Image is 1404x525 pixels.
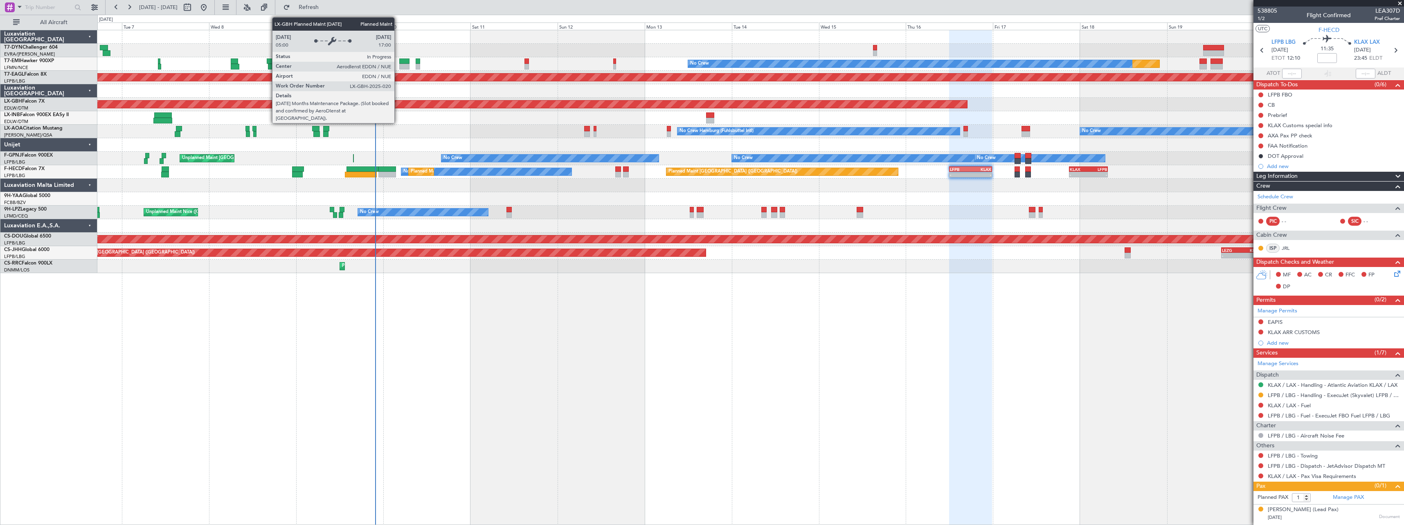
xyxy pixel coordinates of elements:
span: Refresh [292,4,326,10]
div: DOT Approval [1268,153,1303,159]
span: CS-JHH [4,247,22,252]
a: LX-AOACitation Mustang [4,126,63,131]
span: LEA307D [1375,7,1400,15]
div: Unplanned Maint Nice ([GEOGRAPHIC_DATA]) [146,206,243,218]
div: Planned Maint [GEOGRAPHIC_DATA] ([GEOGRAPHIC_DATA]) [66,247,195,259]
a: CS-JHHGlobal 6000 [4,247,49,252]
span: LX-AOA [4,126,23,131]
span: 9H-YAA [4,193,22,198]
div: No Crew [403,166,422,178]
div: KLAX ARR CUSTOMS [1268,329,1320,336]
div: Prebrief [1268,112,1287,119]
span: Pref Charter [1375,15,1400,22]
div: KLAX [971,167,992,172]
div: Sat 18 [1080,22,1167,30]
a: EVRA/[PERSON_NAME] [4,51,55,57]
a: LFPB/LBG [4,159,25,165]
div: FAA Notification [1268,142,1307,149]
a: LFPB / LBG - Aircraft Noise Fee [1268,432,1344,439]
span: F-HECD [1318,26,1339,34]
span: FFC [1345,271,1355,279]
span: ALDT [1377,70,1391,78]
span: [DATE] - [DATE] [139,4,178,11]
div: SIC [1348,217,1361,226]
span: Charter [1256,421,1276,431]
span: Dispatch Checks and Weather [1256,258,1334,267]
span: Permits [1256,296,1276,305]
span: [DATE] [1268,514,1282,521]
span: 23:45 [1354,54,1367,63]
label: Planned PAX [1258,494,1288,502]
div: EAPIS [1268,319,1282,325]
div: KLAX [1070,167,1089,172]
span: KLAX LAX [1354,38,1380,47]
input: --:-- [1282,69,1302,79]
div: Thu 9 [296,22,383,30]
span: ETOT [1271,54,1285,63]
a: LFPB / LBG - Handling - ExecuJet (Skyvalet) LFPB / LBG [1268,392,1400,399]
div: KLAX Customs special info [1268,122,1332,129]
div: - [1222,253,1242,258]
span: (1/7) [1375,348,1386,357]
a: T7-EMIHawker 900XP [4,58,54,63]
span: 11:35 [1321,45,1334,53]
div: LEZG [1222,248,1242,253]
div: Sat 11 [470,22,558,30]
span: F-GPNJ [4,153,22,158]
span: (0/1) [1375,481,1386,490]
div: Sun 12 [558,22,645,30]
a: LFMD/CEQ [4,213,28,219]
a: EDLW/DTM [4,105,28,111]
a: Manage Services [1258,360,1298,368]
span: Flight Crew [1256,204,1287,213]
a: EDLW/DTM [4,119,28,125]
a: LFPB / LBG - Dispatch - JetAdvisor Dispatch MT [1268,462,1385,469]
span: LFPB LBG [1271,38,1296,47]
a: LFPB / LBG - Fuel - ExecuJet FBO Fuel LFPB / LBG [1268,412,1390,419]
div: ISP [1266,244,1280,253]
a: T7-EAGLFalcon 8X [4,72,47,77]
span: (0/2) [1375,295,1386,304]
span: ELDT [1369,54,1382,63]
div: Add new [1267,163,1400,170]
a: LFPB/LBG [4,240,25,246]
span: Others [1256,441,1274,451]
div: Thu 16 [906,22,993,30]
span: CR [1325,271,1332,279]
div: No Crew [443,152,462,164]
span: Crew [1256,182,1270,191]
span: T7-DYN [4,45,22,50]
div: Sun 19 [1167,22,1254,30]
div: Tue 7 [122,22,209,30]
a: DNMM/LOS [4,267,29,273]
div: PIC [1266,217,1280,226]
button: All Aircraft [9,16,89,29]
span: FP [1368,271,1375,279]
div: No Crew Hamburg (Fuhlsbuttel Intl) [679,125,754,137]
div: No Crew [360,206,379,218]
a: LFMN/NCE [4,65,28,71]
div: Tue 14 [732,22,819,30]
a: F-HECDFalcon 7X [4,166,45,171]
a: LFPB / LBG - Towing [1268,452,1318,459]
a: LX-GBHFalcon 7X [4,99,45,104]
div: - [1088,172,1107,177]
div: - - [1363,218,1382,225]
span: 538805 [1258,7,1277,15]
div: KNUQ [1242,248,1263,253]
a: JRL [1282,245,1300,252]
div: No Crew [977,152,996,164]
span: CS-DOU [4,234,23,239]
div: Flight Confirmed [1307,11,1351,20]
a: FCBB/BZV [4,200,26,206]
span: MF [1283,271,1291,279]
div: Planned Maint [GEOGRAPHIC_DATA] ([GEOGRAPHIC_DATA]) [668,166,797,178]
a: F-GPNJFalcon 900EX [4,153,53,158]
span: LX-INB [4,112,20,117]
div: [DATE] [99,16,113,23]
div: No Crew [1082,125,1101,137]
button: Refresh [279,1,328,14]
div: AXA Pax PP check [1268,132,1312,139]
div: Mon 13 [645,22,732,30]
div: Wed 8 [209,22,296,30]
